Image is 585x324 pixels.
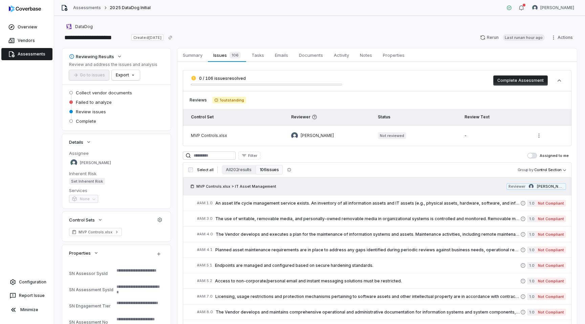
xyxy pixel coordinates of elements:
span: Notes [357,51,375,60]
span: Not Compliant [536,247,566,253]
button: Copy link [164,31,176,44]
div: SN Assessment SysId [69,287,114,292]
span: Not Compliant [536,278,566,284]
span: 1.0 [527,200,536,207]
span: The Vendor develops and maintains comprehensive operational and administrative documentation for ... [216,309,520,315]
button: Minimize [3,303,51,317]
span: Review issues [76,109,106,115]
span: Not Compliant [536,262,566,269]
label: Assigned to me [527,153,569,158]
span: # AM.7.0 [197,294,213,299]
a: #AM.4.0The Vendor develops and executes a plan for the maintenance of information systems and ass... [197,227,566,242]
button: Export [112,70,140,80]
img: Sayantan Bhattacherjee avatar [532,5,538,10]
span: Control Set [191,114,214,119]
button: Sayantan Bhattacherjee avatar[PERSON_NAME] [528,3,578,13]
span: Not Compliant [536,215,566,222]
span: Control Sets [69,217,95,223]
dt: Services [69,187,164,193]
span: Documents [296,51,326,60]
span: Licensing, usage restrictions and protection mechanisms pertaining to software assets and other i... [215,294,520,299]
span: 1.0 [527,309,536,316]
button: Details [67,136,93,148]
a: Assessments [73,5,101,10]
span: Reviewer [291,114,370,120]
button: 106 issues [256,165,283,175]
span: # AM.8.0 [197,309,213,315]
span: Status [378,114,390,119]
button: Actions [549,32,577,43]
span: Reviews [190,97,207,103]
span: Not Compliant [536,309,566,316]
img: Tomo Majima avatar [529,184,534,189]
span: # AM 4.1 [197,247,213,252]
div: Reviewing Results [69,53,114,60]
span: 1.0 [527,231,536,238]
span: Select all [197,167,213,172]
span: Activity [331,51,352,60]
span: Summary [180,51,205,60]
span: Failed to analyze [76,99,112,105]
span: Last run an hour ago [503,34,545,41]
a: Configuration [3,276,51,288]
button: Filter [238,152,260,160]
button: Reviewing Results [67,50,124,63]
span: Not reviewed [378,132,406,139]
span: Access to non-corporate/personal email and instant messaging solutions must be restricted. [215,278,520,284]
span: [PERSON_NAME] [537,184,564,189]
div: MVP Controls.xlsx [191,133,283,138]
span: Tasks [249,51,267,60]
span: 0 / 106 issues resolved [199,76,246,81]
a: #AM.7.0Licensing, usage restrictions and protection mechanisms pertaining to software assets and ... [197,289,566,304]
button: Control Sets [67,214,105,226]
span: Issues [211,50,243,60]
a: #AM.1.0An asset life cycle management service exists. An inventory of all information assets and ... [197,195,566,211]
a: Overview [1,21,52,33]
span: Emails [272,51,291,60]
a: #AM.5.1Endpoints are managed and configured based on secure hardening standards.1.0Not Compliant [197,258,566,273]
img: Sayantan Bhattacherjee avatar [70,159,77,166]
div: SN Engagement Tier [69,303,114,308]
span: # AM.4.0 [197,232,213,237]
span: The use of writable, removable media, and personally-owned removable media in organizational syst... [215,216,520,222]
span: 1.0 [527,278,536,284]
span: # AM.5.2 [197,278,212,283]
a: MVP Controls.xlsx [69,228,122,236]
button: https://datadoghq.com/DataDog [64,21,95,33]
span: Set Inherent Risk [69,178,105,185]
a: #AM 4.1Planned asset maintenance requirements are in place to address any gaps identified during ... [197,242,566,257]
a: #AM.5.2Access to non-corporate/personal email and instant messaging solutions must be restricted.... [197,273,566,288]
p: Review and address the issues and analysis [69,62,157,67]
span: Planned asset maintenance requirements are in place to address any gaps identified during periodi... [215,247,520,253]
span: Filter [248,153,257,158]
span: 1 outstanding [212,97,246,103]
span: MVP Controls.xlsx [79,229,112,235]
span: Not Compliant [536,293,566,300]
span: Complete [76,118,96,124]
span: # AM.3.0 [197,216,213,221]
button: Complete Assessment [493,75,548,86]
span: MVP Controls.xlsx > IT Asset Management [196,184,276,189]
button: Report Issue [3,290,51,302]
a: #AM.3.0The use of writable, removable media, and personally-owned removable media in organization... [197,211,566,226]
span: Properties [69,250,91,256]
dt: Inherent Risk [69,170,164,177]
span: Not Compliant [536,200,566,207]
span: [PERSON_NAME] [301,133,334,138]
input: Select all [188,167,193,172]
span: 106 [230,52,241,59]
span: Collect vendor documents [76,90,132,96]
span: Properties [380,51,407,60]
button: Properties [67,247,101,259]
span: # AM.5.1 [197,263,212,268]
span: Group by [518,167,534,172]
button: All 202 results [222,165,255,175]
span: Review Text [464,114,490,119]
button: Assigned to me [527,153,537,158]
span: DataDog [75,24,93,29]
span: # AM.1.0 [197,201,213,206]
span: The Vendor develops and executes a plan for the maintenance of information systems and assets. Ma... [216,232,520,237]
span: An asset life cycle management service exists. An inventory of all information assets and IT asse... [215,201,520,206]
span: Endpoints are managed and configured based on secure hardening standards. [215,263,520,268]
div: SN Assessor SysId [69,271,114,276]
